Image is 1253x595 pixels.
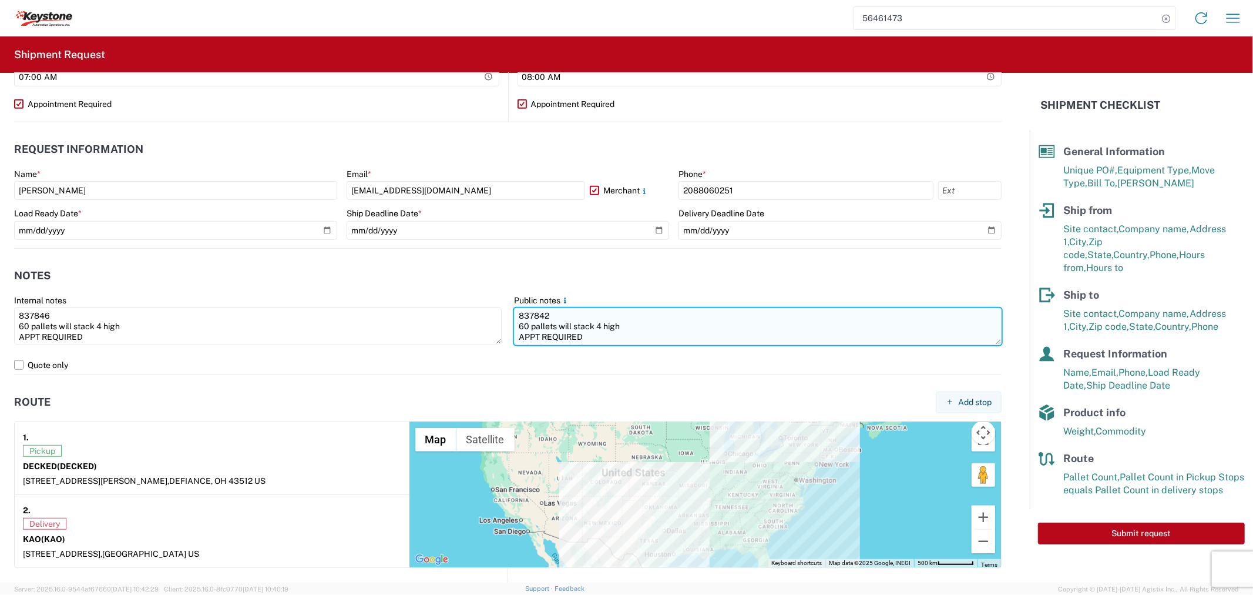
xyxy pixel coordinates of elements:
button: Keyboard shortcuts [771,559,822,567]
button: Map Scale: 500 km per 58 pixels [914,559,977,567]
label: Internal notes [14,295,66,306]
input: Shipment, tracking or reference number [854,7,1158,29]
span: Ship Deadline Date [1086,380,1170,391]
a: Support [525,585,555,592]
span: City, [1069,236,1089,248]
span: Phone [1191,321,1218,332]
span: Server: 2025.16.0-9544af67660 [14,586,159,593]
span: Ship to [1063,289,1099,301]
span: DEFIANCE, OH 43512 US [169,476,266,486]
span: Pallet Count, [1063,472,1120,483]
span: Weight, [1063,426,1096,437]
span: Bill To, [1087,178,1117,189]
label: Phone [678,169,706,179]
label: Name [14,169,41,179]
span: [DATE] 10:40:19 [243,586,288,593]
label: Quote only [14,356,1002,375]
strong: 1. [23,430,29,445]
label: Merchant [590,181,669,200]
span: [STREET_ADDRESS], [23,549,102,559]
h2: Notes [14,270,51,282]
label: Load Ready Date [14,208,82,219]
span: Country, [1113,249,1150,260]
span: 500 km [918,560,938,566]
label: Delivery Deadline Date [678,208,764,219]
a: Terms [981,561,997,568]
span: (KAO) [41,534,65,544]
span: Phone, [1118,367,1148,378]
span: Add stop [958,397,992,408]
span: Client: 2025.16.0-8fc0770 [164,586,288,593]
span: Map data ©2025 Google, INEGI [829,560,911,566]
input: Ext [938,181,1002,200]
span: Name, [1063,367,1091,378]
span: [GEOGRAPHIC_DATA] US [102,549,199,559]
h2: Route [14,396,51,408]
span: Unique PO#, [1063,165,1117,176]
span: Pallet Count in Pickup Stops equals Pallet Count in delivery stops [1063,472,1244,496]
button: Submit request [1038,523,1245,544]
button: Show street map [415,428,456,452]
a: Open this area in Google Maps (opens a new window) [412,552,451,567]
span: Delivery [23,518,66,530]
span: Commodity [1096,426,1146,437]
span: Pickup [23,445,62,457]
a: Feedback [555,585,584,592]
button: Add stop [936,392,1002,413]
span: Country, [1155,321,1191,332]
span: Copyright © [DATE]-[DATE] Agistix Inc., All Rights Reserved [1058,584,1239,594]
strong: 2. [23,503,31,518]
strong: KAO [23,534,65,544]
span: Company name, [1118,223,1190,235]
span: Site contact, [1063,223,1118,235]
span: Ship from [1063,204,1112,216]
span: State, [1087,249,1113,260]
button: Drag Pegman onto the map to open Street View [972,463,995,487]
label: Ship Deadline Date [347,208,422,219]
button: Zoom out [972,530,995,553]
h2: Shipment Checklist [1040,98,1160,112]
span: Equipment Type, [1117,165,1191,176]
h2: Request Information [14,143,143,155]
label: Email [347,169,371,179]
span: Phone, [1150,249,1179,260]
button: Zoom in [972,506,995,529]
h2: Shipment Request [14,48,105,62]
span: Route [1063,452,1094,464]
span: Request Information [1063,347,1167,360]
span: City, [1069,321,1089,332]
span: Zip code, [1089,321,1129,332]
label: Public notes [514,295,570,306]
strong: DECKED [23,462,97,471]
span: Hours to [1086,262,1123,273]
img: Google [412,552,451,567]
span: State, [1129,321,1155,332]
button: Map camera controls [972,421,995,444]
span: Email, [1091,367,1118,378]
label: Appointment Required [14,95,499,113]
button: Show satellite imagery [456,428,515,452]
span: Product info [1063,406,1126,419]
span: (DECKED) [57,462,97,471]
label: Appointment Required [518,95,1002,113]
span: Company name, [1118,308,1190,319]
span: [STREET_ADDRESS][PERSON_NAME], [23,476,169,486]
span: [DATE] 10:42:29 [111,586,159,593]
span: Site contact, [1063,308,1118,319]
span: [PERSON_NAME] [1117,178,1194,189]
span: General Information [1063,145,1165,158]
